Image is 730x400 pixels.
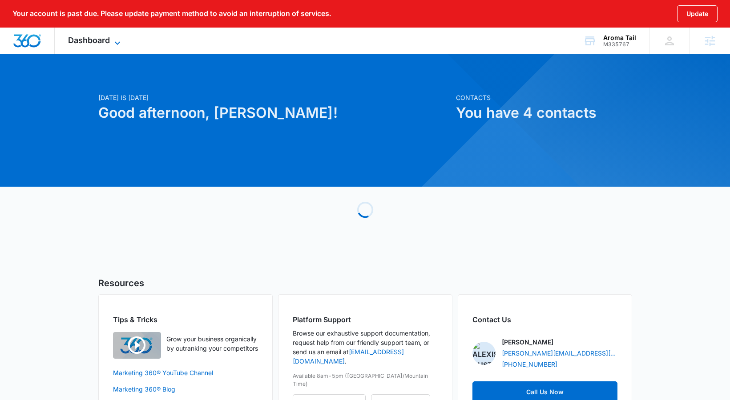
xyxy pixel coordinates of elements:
[677,5,718,22] button: Update
[293,314,438,325] h2: Platform Support
[55,28,136,54] div: Dashboard
[166,334,258,353] p: Grow your business organically by outranking your competitors
[472,342,496,365] img: Alexis Austere
[113,314,258,325] h2: Tips & Tricks
[603,34,636,41] div: account name
[98,276,632,290] h5: Resources
[68,36,110,45] span: Dashboard
[293,372,438,388] p: Available 8am-5pm ([GEOGRAPHIC_DATA]/Mountain Time)
[456,93,632,102] p: Contacts
[293,328,438,366] p: Browse our exhaustive support documentation, request help from our friendly support team, or send...
[502,337,553,347] p: [PERSON_NAME]
[113,332,161,359] img: Quick Overview Video
[113,384,258,394] a: Marketing 360® Blog
[502,348,617,358] a: [PERSON_NAME][EMAIL_ADDRESS][DOMAIN_NAME]
[98,102,451,124] h1: Good afternoon, [PERSON_NAME]!
[603,41,636,48] div: account id
[98,93,451,102] p: [DATE] is [DATE]
[472,314,617,325] h2: Contact Us
[12,9,331,18] p: Your account is past due. Please update payment method to avoid an interruption of services.
[502,360,557,369] a: [PHONE_NUMBER]
[113,368,258,377] a: Marketing 360® YouTube Channel
[456,102,632,124] h1: You have 4 contacts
